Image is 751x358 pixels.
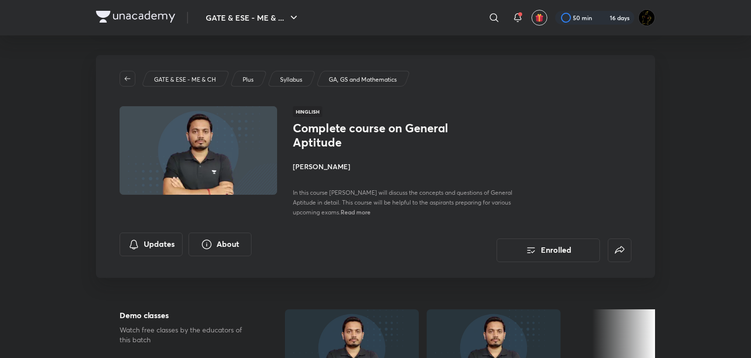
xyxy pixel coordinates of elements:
[96,11,175,25] a: Company Logo
[293,189,512,216] span: In this course [PERSON_NAME] will discuss the concepts and questions of General Aptitude in detai...
[154,75,216,84] p: GATE & ESE - ME & CH
[188,233,251,256] button: About
[341,208,371,216] span: Read more
[293,161,513,172] h4: [PERSON_NAME]
[327,75,399,84] a: GA, GS and Mathematics
[120,325,253,345] p: Watch free classes by the educators of this batch
[243,75,253,84] p: Plus
[329,75,397,84] p: GA, GS and Mathematics
[497,239,600,262] button: Enrolled
[118,105,279,196] img: Thumbnail
[200,8,306,28] button: GATE & ESE - ME & ...
[279,75,304,84] a: Syllabus
[598,13,608,23] img: streak
[120,309,253,321] h5: Demo classes
[638,9,655,26] img: Ranit Maity01
[535,13,544,22] img: avatar
[153,75,218,84] a: GATE & ESE - ME & CH
[120,233,183,256] button: Updates
[532,10,547,26] button: avatar
[608,239,631,262] button: false
[96,11,175,23] img: Company Logo
[280,75,302,84] p: Syllabus
[293,121,454,149] h1: Complete course on General Aptitude
[293,106,322,117] span: Hinglish
[241,75,255,84] a: Plus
